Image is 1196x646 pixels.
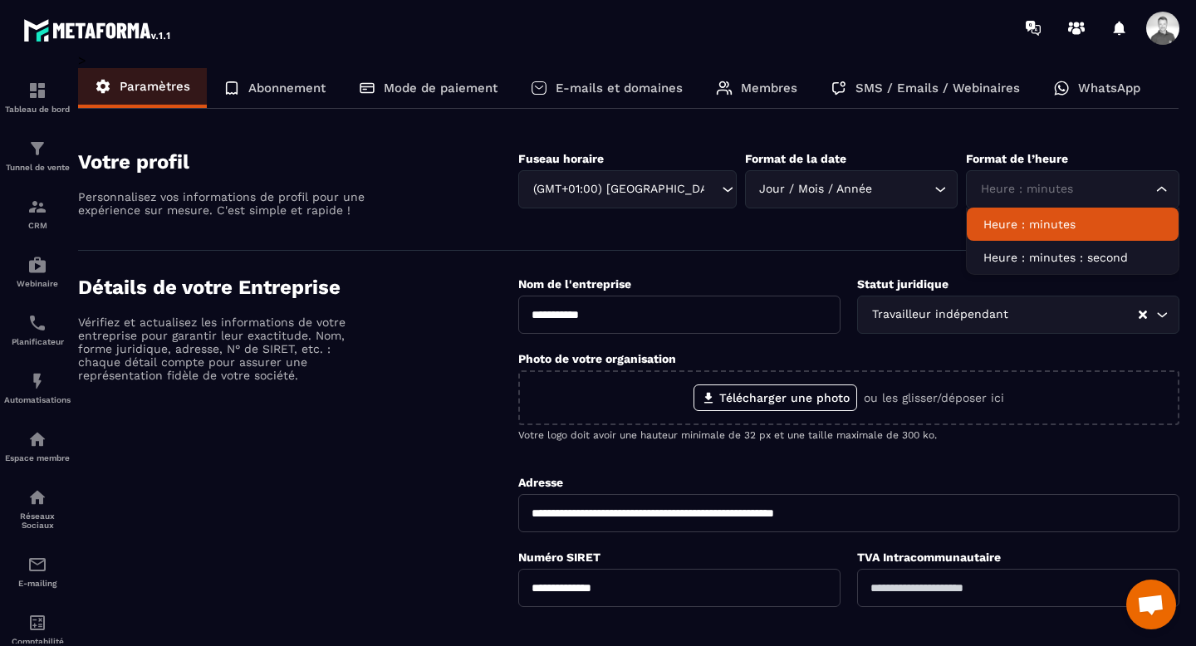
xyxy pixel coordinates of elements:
[705,180,718,198] input: Search for option
[756,180,876,198] span: Jour / Mois / Année
[78,316,369,382] p: Vérifiez et actualisez les informations de votre entreprise pour garantir leur exactitude. Nom, f...
[518,277,631,291] label: Nom de l'entreprise
[27,371,47,391] img: automations
[4,163,71,172] p: Tunnel de vente
[4,417,71,475] a: automationsautomationsEspace membre
[857,551,1001,564] label: TVA Intracommunautaire
[78,190,369,217] p: Personnalisez vos informations de profil pour une expérience sur mesure. C'est simple et rapide !
[1139,309,1147,321] button: Clear Selected
[4,68,71,126] a: formationformationTableau de bord
[27,313,47,333] img: scheduler
[4,542,71,600] a: emailemailE-mailing
[1012,306,1137,324] input: Search for option
[384,81,498,95] p: Mode de paiement
[78,276,518,299] h4: Détails de votre Entreprise
[27,197,47,217] img: formation
[27,81,47,100] img: formation
[977,180,1152,198] input: Search for option
[518,170,737,208] div: Search for option
[966,152,1068,165] label: Format de l’heure
[4,359,71,417] a: automationsautomationsAutomatisations
[23,15,173,45] img: logo
[78,150,518,174] h4: Votre profil
[4,221,71,230] p: CRM
[27,555,47,575] img: email
[27,613,47,633] img: accountant
[4,395,71,404] p: Automatisations
[27,255,47,275] img: automations
[1078,81,1140,95] p: WhatsApp
[745,152,846,165] label: Format de la date
[4,637,71,646] p: Comptabilité
[4,453,71,462] p: Espace membre
[983,216,1162,232] p: Heure : minutes
[4,279,71,288] p: Webinaire
[248,81,326,95] p: Abonnement
[4,105,71,114] p: Tableau de bord
[529,180,705,198] span: (GMT+01:00) [GEOGRAPHIC_DATA]
[855,81,1020,95] p: SMS / Emails / Webinaires
[120,79,190,94] p: Paramètres
[876,180,931,198] input: Search for option
[4,301,71,359] a: schedulerschedulerPlanificateur
[4,511,71,530] p: Réseaux Sociaux
[4,126,71,184] a: formationformationTunnel de vente
[745,170,958,208] div: Search for option
[694,384,857,411] label: Télécharger une photo
[983,249,1162,266] p: Heure : minutes : second
[864,391,1004,404] p: ou les glisser/déposer ici
[1126,580,1176,629] a: Ouvrir le chat
[4,579,71,588] p: E-mailing
[518,352,676,365] label: Photo de votre organisation
[4,184,71,242] a: formationformationCRM
[868,306,1012,324] span: Travailleur indépendant
[556,81,683,95] p: E-mails et domaines
[518,429,1179,441] p: Votre logo doit avoir une hauteur minimale de 32 px et une taille maximale de 300 ko.
[518,476,563,489] label: Adresse
[27,487,47,507] img: social-network
[966,170,1179,208] div: Search for option
[518,551,600,564] label: Numéro SIRET
[4,475,71,542] a: social-networksocial-networkRéseaux Sociaux
[518,152,604,165] label: Fuseau horaire
[4,337,71,346] p: Planificateur
[27,139,47,159] img: formation
[27,429,47,449] img: automations
[4,242,71,301] a: automationsautomationsWebinaire
[857,296,1179,334] div: Search for option
[741,81,797,95] p: Membres
[857,277,948,291] label: Statut juridique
